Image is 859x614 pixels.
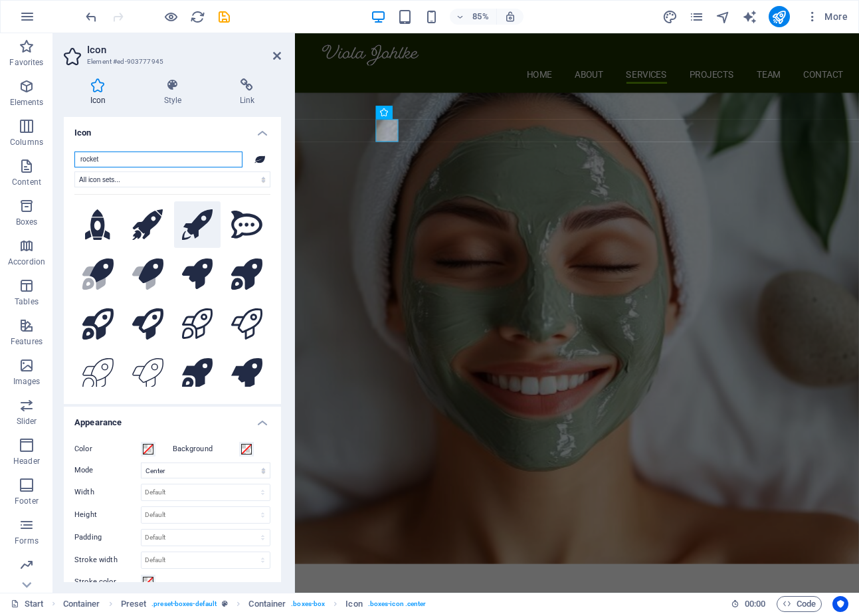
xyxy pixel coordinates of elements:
button: navigator [716,9,731,25]
button: Rocket (FontAwesome Regular) [124,300,171,348]
i: Design (Ctrl+Alt+Y) [662,9,678,25]
button: pages [689,9,705,25]
button: Rocket Launch (FontAwesome Sharp Solid) [174,350,221,397]
span: . preset-boxes-default [151,596,217,612]
button: Rocket Alt-1 (IcoFont) [74,201,122,249]
label: Stroke width [74,556,141,563]
p: Boxes [16,217,38,227]
p: Footer [15,496,39,506]
div: Leaf (IcoFont) [249,152,270,167]
button: More [801,6,853,27]
h3: Element #ed-903777945 [87,56,254,68]
button: Rocket (FontAwesome Solid) [174,251,221,298]
h4: Icon [64,117,281,141]
h6: 85% [470,9,491,25]
p: Accordion [8,256,45,267]
h4: Link [213,78,281,106]
button: undo [83,9,99,25]
i: Undo: Edit headline (Ctrl+Z) [84,9,99,25]
i: Navigator [716,9,731,25]
button: Rocket (FontAwesome Light) [223,300,270,348]
h4: Style [138,78,213,106]
button: Rocket Launch (FontAwesome Regular) [74,300,122,348]
h4: Icon [64,78,138,106]
p: Columns [10,137,43,148]
h2: Icon [87,44,281,56]
i: Publish [771,9,787,25]
button: Usercentrics [832,596,848,612]
a: Click to cancel selection. Double-click to open Pages [11,596,44,612]
label: Padding [74,534,141,541]
label: Background [173,441,239,457]
label: Mode [74,462,141,478]
label: Color [74,441,141,457]
p: Favorites [9,57,43,68]
input: Search icons (square, star half, etc.) [74,152,242,167]
button: Click here to leave preview mode and continue editing [163,9,179,25]
span: Click to select. Double-click to edit [248,596,286,612]
button: Rocketchat (FontAwesome Brands) [223,201,270,249]
button: Rocket (FontAwesome Duotone) [124,251,171,298]
button: text_generator [742,9,758,25]
button: reload [189,9,205,25]
p: Slider [17,416,37,427]
span: : [754,599,756,609]
button: Rocket (FontAwesome Thin) [124,350,171,397]
button: Rocket Alt-2 (IcoFont) [124,201,171,249]
label: Width [74,488,141,496]
button: 85% [450,9,497,25]
button: Rocket Launch (FontAwesome Thin) [74,350,122,397]
label: Stroke color [74,574,141,590]
span: Click to select. Double-click to edit [121,596,147,612]
button: publish [769,6,790,27]
p: Forms [15,536,39,546]
h4: Appearance [64,407,281,431]
p: Features [11,336,43,347]
i: Reload page [190,9,205,25]
p: Images [13,376,41,387]
button: Code [777,596,822,612]
p: Header [13,456,40,466]
span: . boxes-icon .center [368,596,427,612]
button: Rocket Launch (FontAwesome Solid) [223,251,270,298]
span: 00 00 [745,596,765,612]
i: AI Writer [742,9,757,25]
button: Rocket (IcoFont) [174,201,221,249]
button: design [662,9,678,25]
p: Content [12,177,41,187]
label: Height [74,511,141,518]
i: This element is a customizable preset [222,600,228,607]
button: Rocket Launch (FontAwesome Light) [174,300,221,348]
p: Marketing [8,575,45,586]
i: Pages (Ctrl+Alt+S) [689,9,704,25]
h6: Session time [731,596,766,612]
span: . boxes-box [291,596,325,612]
span: Click to select. Double-click to edit [345,596,362,612]
i: Save (Ctrl+S) [217,9,232,25]
span: More [806,10,848,23]
button: save [216,9,232,25]
span: Code [783,596,816,612]
p: Tables [15,296,39,307]
button: Rocket Launch (FontAwesome Duotone) [74,251,122,298]
p: Elements [10,97,44,108]
button: Rocket (FontAwesome Sharp Solid) [223,350,270,397]
nav: breadcrumb [63,596,427,612]
span: Click to select. Double-click to edit [63,596,100,612]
